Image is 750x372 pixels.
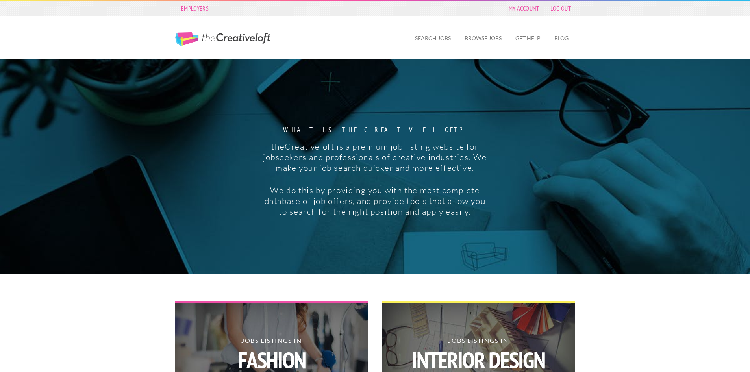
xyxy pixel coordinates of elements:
[261,141,489,173] p: theCreativeloft is a premium job listing website for jobseekers and professionals of creative ind...
[175,349,368,372] strong: Fashion
[458,29,508,47] a: Browse Jobs
[509,29,547,47] a: Get Help
[548,29,575,47] a: Blog
[409,29,457,47] a: Search Jobs
[175,337,368,372] h2: Jobs Listings in
[505,3,543,14] a: My Account
[177,3,213,14] a: Employers
[382,337,575,372] h2: Jobs Listings in
[261,185,489,217] p: We do this by providing you with the most complete database of job offers, and provide tools that...
[546,3,575,14] a: Log Out
[382,349,575,372] strong: Interior Design
[261,126,489,133] strong: What is the creative loft?
[175,32,270,46] a: The Creative Loft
